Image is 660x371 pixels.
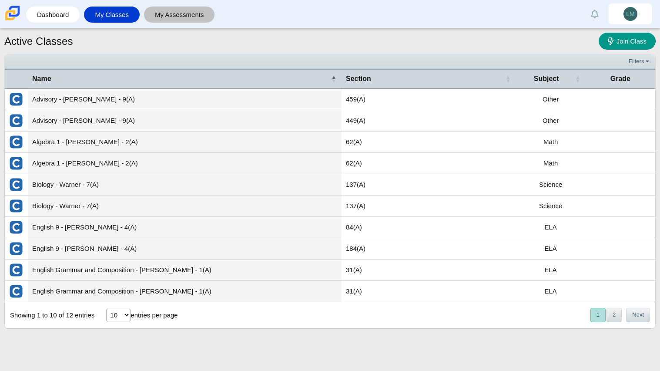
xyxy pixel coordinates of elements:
td: 62(A) [342,132,516,153]
span: LM [626,11,634,17]
span: Subject : Activate to sort [575,70,580,88]
img: External class connected through Clever [9,242,23,256]
img: External class connected through Clever [9,220,23,234]
td: 31(A) [342,281,516,302]
nav: pagination [590,308,650,322]
td: English 9 - [PERSON_NAME] - 4(A) [28,217,342,238]
td: ELA [516,217,586,238]
img: External class connected through Clever [9,135,23,149]
td: Math [516,132,586,153]
td: English Grammar and Composition - [PERSON_NAME] - 1(A) [28,260,342,281]
td: 449(A) [342,110,516,132]
h1: Active Classes [4,34,73,49]
a: Alerts [585,4,604,24]
td: Math [516,153,586,174]
a: Filters [626,57,653,66]
td: 184(A) [342,238,516,260]
span: Name [32,75,51,82]
td: Science [516,196,586,217]
a: Join Class [599,33,656,50]
img: External class connected through Clever [9,199,23,213]
td: 84(A) [342,217,516,238]
td: Advisory - [PERSON_NAME] - 9(A) [28,89,342,110]
td: English 9 - [PERSON_NAME] - 4(A) [28,238,342,260]
img: External class connected through Clever [9,178,23,192]
span: Subject [534,75,559,82]
span: Name : Activate to invert sorting [331,70,336,88]
img: External class connected through Clever [9,156,23,170]
td: Other [516,110,586,132]
span: Grade [610,75,630,82]
button: 2 [606,308,622,322]
img: External class connected through Clever [9,284,23,298]
td: ELA [516,281,586,302]
img: External class connected through Clever [9,263,23,277]
td: Algebra 1 - [PERSON_NAME] - 2(A) [28,132,342,153]
td: 459(A) [342,89,516,110]
td: ELA [516,238,586,260]
div: Showing 1 to 10 of 12 entries [5,302,94,328]
td: Biology - Warner - 7(A) [28,174,342,196]
img: External class connected through Clever [9,92,23,106]
a: Dashboard [30,7,75,23]
td: Advisory - [PERSON_NAME] - 9(A) [28,110,342,132]
label: entries per page [131,311,178,319]
img: Carmen School of Science & Technology [3,4,22,22]
td: ELA [516,260,586,281]
span: Join Class [616,37,647,45]
td: Other [516,89,586,110]
span: Section : Activate to sort [506,70,511,88]
td: Algebra 1 - [PERSON_NAME] - 2(A) [28,153,342,174]
a: My Assessments [148,7,211,23]
img: External class connected through Clever [9,114,23,128]
button: 1 [590,308,606,322]
td: 31(A) [342,260,516,281]
button: Next [626,308,650,322]
span: Section [346,75,371,82]
td: 137(A) [342,196,516,217]
td: Science [516,174,586,196]
a: My Classes [88,7,135,23]
td: English Grammar and Composition - [PERSON_NAME] - 1(A) [28,281,342,302]
td: 62(A) [342,153,516,174]
td: Biology - Warner - 7(A) [28,196,342,217]
a: LM [609,3,652,24]
a: Carmen School of Science & Technology [3,16,22,24]
td: 137(A) [342,174,516,196]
